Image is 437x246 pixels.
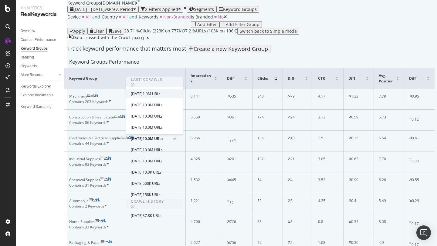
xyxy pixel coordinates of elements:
div: 37.8K URLs [143,213,161,218]
div: 3.52 [318,177,336,183]
div: Explorer Bookmarks [21,92,53,98]
span: Impressions [191,73,212,84]
div: [DATE] [131,158,143,164]
div: Keyword Sampling [21,104,52,110]
div: 361 [230,115,236,120]
div: 10.0M URLs [143,147,163,153]
span: No [218,14,224,20]
div: 10.0M URLs [143,114,163,119]
div: 52 [229,200,234,206]
div: Machinery [69,94,87,99]
div: 0.15 [351,135,358,141]
img: Equal [409,117,412,118]
div: 0.95 [412,94,419,99]
div: Track keyword performance that matters most [67,45,186,53]
div: Keywords Explorer [21,83,51,90]
div: 54 [257,177,276,183]
button: [DATE] [130,35,151,42]
span: CTR [318,76,325,81]
div: 0.59 [351,115,358,120]
div: 135 [257,135,276,141]
div: 535 [230,94,236,99]
div: [DATE] [131,91,143,97]
a: Ranking [21,54,63,61]
div: More Reports [21,72,42,78]
div: 0.8 [318,219,336,224]
span: Keyword Group [69,76,97,81]
div: 274 [229,138,236,143]
div: Data crossed with the Crawl [73,35,130,42]
img: Equal [409,221,412,223]
div: 0.08 [412,158,419,164]
span: Contains [69,120,107,125]
span: [DATE] - [DATE] [73,6,105,12]
span: 31 Keywords [85,183,107,188]
div: 0.29 [412,198,419,204]
div: [DATE] [131,102,143,108]
span: 33 Keywords [85,224,107,230]
div: Ranking [21,54,34,61]
div: [DATE] [131,170,143,175]
div: 10.0K URLs [143,170,161,175]
a: Keywords [21,63,63,69]
div: Construction & Real Estate [69,115,114,120]
div: 97.2 % URLs ( 103K on 106K ) [183,28,237,35]
div: 0.4 [351,198,356,204]
div: 500K URLs [143,181,161,186]
div: [DATE] [131,192,143,198]
div: 756 [230,240,236,245]
div: 10.0M URLs [143,125,163,130]
div: 158K URLs [143,192,161,198]
button: Save [107,28,124,35]
div: 2 [290,240,293,245]
div: 2,027 [191,240,214,245]
div: [DATE] [131,114,143,119]
div: 79 [290,94,295,99]
div: 2 Filters Applied [145,7,178,12]
button: 2 Filters Applied [138,6,183,13]
div: 7.76 [379,156,397,162]
span: = [82,14,84,20]
div: 8,141 [191,94,214,99]
span: Contains [69,99,109,105]
span: 2025 Apr. 4th [132,35,144,41]
div: 1.08 [318,240,336,245]
span: vs Prev. Period [105,6,133,12]
div: 4.25 [318,198,336,204]
div: 4.9 [379,240,397,245]
a: Overview [21,28,63,34]
a: Keyword Sampling [21,104,63,110]
div: Keyword Groups [223,7,257,12]
div: Add Filter Group [226,22,259,27]
div: 0.34 [351,219,358,224]
div: Automobile [69,198,89,204]
div: 6.26 [379,177,397,183]
div: 5.49 [379,198,397,204]
div: Chemical Supplies [69,177,100,183]
img: Equal [227,200,229,202]
div: Analytics [21,5,62,11]
span: All [123,14,128,20]
div: 174 [257,115,276,120]
div: 28.71 % Clicks ( 223K on 777K ) [124,28,183,35]
button: Keyword Groups [216,6,259,13]
div: 8,966 [191,135,214,141]
div: Keyword Groups [21,45,48,52]
div: Electronics & Electrical Supplies [69,135,123,141]
div: Packaging & Paper [69,240,101,245]
div: Save [112,29,122,34]
span: Contains [69,224,107,230]
span: Clicks [257,76,268,81]
div: times [183,6,187,10]
div: 0.61 [412,135,419,141]
button: Create a new Keyword Group [186,45,270,53]
span: 93 Keywords [85,162,107,167]
img: Equal [409,242,412,244]
a: Keywords Explorer [21,83,63,90]
div: 10 [290,135,295,141]
div: 261 [230,156,236,162]
span: Contains [69,204,104,209]
span: Diff [227,76,234,81]
div: 3 [290,198,293,204]
span: = [119,14,121,20]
